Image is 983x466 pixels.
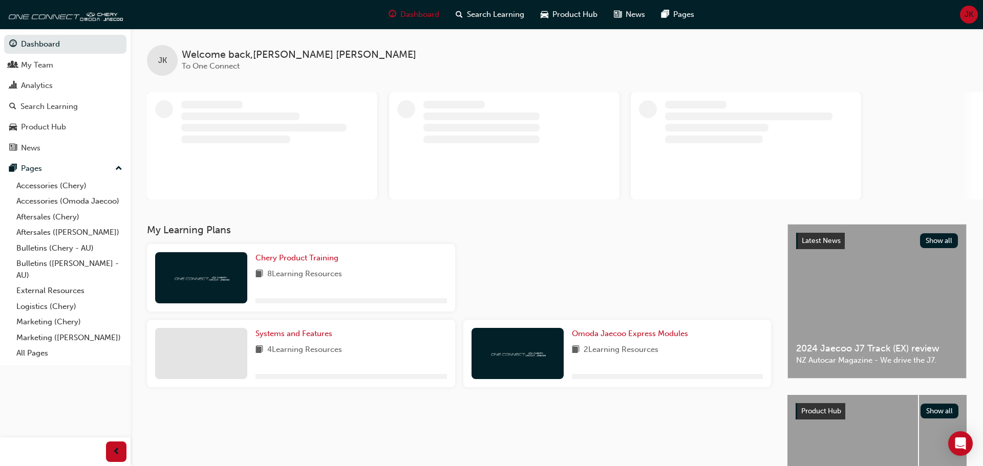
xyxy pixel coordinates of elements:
[9,102,16,112] span: search-icon
[787,224,967,379] a: Latest NewsShow all2024 Jaecoo J7 Track (EX) reviewNZ Autocar Magazine - We drive the J7.
[182,61,240,71] span: To One Connect
[796,354,958,366] span: NZ Autocar Magazine - We drive the J7.
[541,8,548,21] span: car-icon
[4,159,126,178] button: Pages
[12,330,126,346] a: Marketing ([PERSON_NAME])
[802,236,841,245] span: Latest News
[614,8,622,21] span: news-icon
[447,4,532,25] a: search-iconSearch Learning
[5,4,123,25] img: oneconnect
[4,56,126,75] a: My Team
[12,240,126,256] a: Bulletins (Chery - AU)
[4,97,126,116] a: Search Learning
[113,446,120,458] span: prev-icon
[673,9,694,20] span: Pages
[12,178,126,194] a: Accessories (Chery)
[801,407,841,415] span: Product Hub
[456,8,463,21] span: search-icon
[147,224,771,236] h3: My Learning Plans
[21,59,53,71] div: My Team
[661,8,669,21] span: pages-icon
[4,35,126,54] a: Dashboard
[21,80,53,92] div: Analytics
[920,233,958,248] button: Show all
[626,9,645,20] span: News
[572,329,688,338] span: Omoda Jaecoo Express Modules
[21,142,40,154] div: News
[12,225,126,240] a: Aftersales ([PERSON_NAME])
[9,81,17,91] span: chart-icon
[532,4,606,25] a: car-iconProduct Hub
[653,4,702,25] a: pages-iconPages
[255,329,332,338] span: Systems and Features
[255,268,263,281] span: book-icon
[796,403,958,419] a: Product HubShow all
[4,76,126,95] a: Analytics
[584,344,658,357] span: 2 Learning Resources
[158,55,167,66] span: JK
[400,9,439,20] span: Dashboard
[4,139,126,158] a: News
[489,348,546,358] img: oneconnect
[255,252,343,264] a: Chery Product Training
[255,328,336,340] a: Systems and Features
[9,40,17,49] span: guage-icon
[380,4,447,25] a: guage-iconDashboard
[467,9,524,20] span: Search Learning
[960,6,978,24] button: JK
[21,121,66,133] div: Product Hub
[9,123,17,132] span: car-icon
[182,49,416,61] span: Welcome back , [PERSON_NAME] [PERSON_NAME]
[572,344,580,357] span: book-icon
[12,314,126,330] a: Marketing (Chery)
[796,233,958,249] a: Latest NewsShow all
[9,144,17,153] span: news-icon
[921,404,959,418] button: Show all
[965,9,973,20] span: JK
[572,328,692,340] a: Omoda Jaecoo Express Modules
[9,61,17,70] span: people-icon
[267,344,342,357] span: 4 Learning Resources
[173,273,229,282] img: oneconnect
[948,431,973,456] div: Open Intercom Messenger
[4,33,126,159] button: DashboardMy TeamAnalyticsSearch LearningProduct HubNews
[21,163,42,174] div: Pages
[12,193,126,209] a: Accessories (Omoda Jaecoo)
[552,9,597,20] span: Product Hub
[12,283,126,299] a: External Resources
[606,4,653,25] a: news-iconNews
[4,118,126,137] a: Product Hub
[12,209,126,225] a: Aftersales (Chery)
[267,268,342,281] span: 8 Learning Resources
[389,8,396,21] span: guage-icon
[12,256,126,283] a: Bulletins ([PERSON_NAME] - AU)
[796,343,958,354] span: 2024 Jaecoo J7 Track (EX) review
[115,162,122,175] span: up-icon
[9,164,17,173] span: pages-icon
[12,345,126,361] a: All Pages
[255,344,263,357] span: book-icon
[12,299,126,315] a: Logistics (Chery)
[255,253,338,262] span: Chery Product Training
[20,101,78,113] div: Search Learning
